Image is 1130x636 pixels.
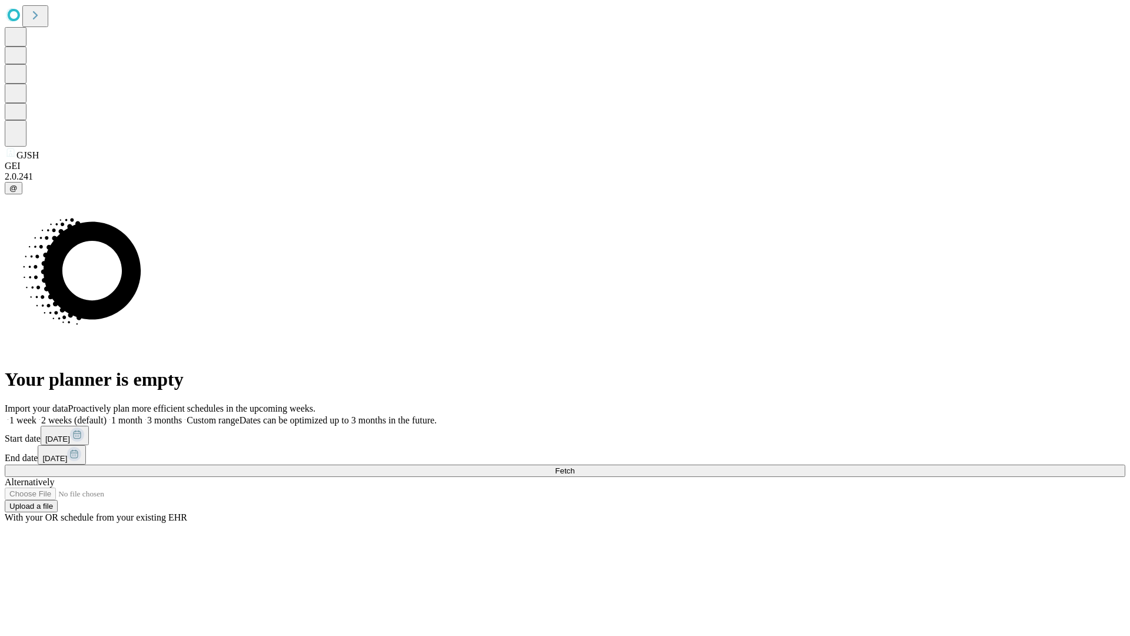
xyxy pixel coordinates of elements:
span: 1 week [9,415,36,425]
button: @ [5,182,22,194]
span: Import your data [5,403,68,413]
span: @ [9,184,18,193]
div: 2.0.241 [5,171,1125,182]
h1: Your planner is empty [5,369,1125,390]
span: Custom range [187,415,239,425]
button: [DATE] [38,445,86,465]
span: Dates can be optimized up to 3 months in the future. [240,415,437,425]
span: [DATE] [45,435,70,443]
span: GJSH [16,150,39,160]
span: 3 months [147,415,182,425]
span: With your OR schedule from your existing EHR [5,512,187,522]
span: Alternatively [5,477,54,487]
span: [DATE] [42,454,67,463]
span: 1 month [111,415,142,425]
span: 2 weeks (default) [41,415,107,425]
button: Upload a file [5,500,58,512]
button: Fetch [5,465,1125,477]
span: Fetch [555,466,574,475]
span: Proactively plan more efficient schedules in the upcoming weeks. [68,403,315,413]
button: [DATE] [41,426,89,445]
div: GEI [5,161,1125,171]
div: Start date [5,426,1125,445]
div: End date [5,445,1125,465]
